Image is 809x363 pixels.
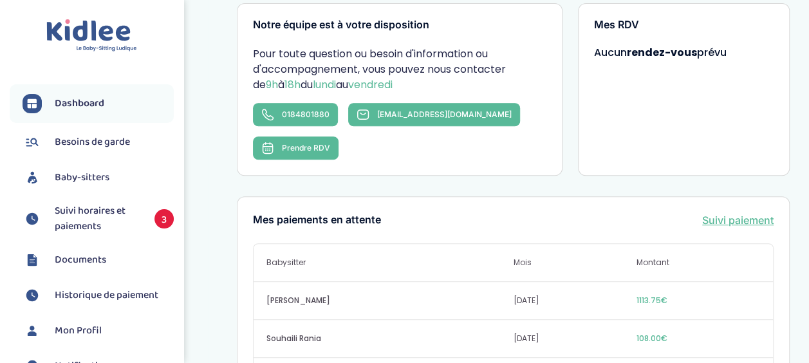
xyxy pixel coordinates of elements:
span: 3 [154,209,174,228]
span: [PERSON_NAME] [266,295,514,306]
span: lundi [313,77,336,92]
span: 0184801880 [282,109,330,119]
h3: Notre équipe est à votre disposition [253,19,546,31]
span: 9h [266,77,278,92]
a: Suivi horaires et paiements 3 [23,203,174,234]
span: Babysitter [266,257,514,268]
img: suivihoraire.svg [23,286,42,305]
img: logo.svg [46,19,137,52]
img: dashboard.svg [23,94,42,113]
h3: Mes RDV [594,19,774,31]
a: [EMAIL_ADDRESS][DOMAIN_NAME] [348,103,520,126]
span: Documents [55,252,106,268]
img: suivihoraire.svg [23,209,42,228]
img: profil.svg [23,321,42,340]
span: Historique de paiement [55,288,158,303]
strong: rendez-vous [627,45,697,60]
h3: Mes paiements en attente [253,214,381,226]
a: Documents [23,250,174,270]
img: documents.svg [23,250,42,270]
span: Montant [637,257,760,268]
span: 1113.75€ [637,295,760,306]
span: 18h [284,77,301,92]
a: 0184801880 [253,103,338,126]
span: Baby-sitters [55,170,109,185]
img: besoin.svg [23,133,42,152]
a: Baby-sitters [23,168,174,187]
a: Mon Profil [23,321,174,340]
p: Pour toute question ou besoin d'information ou d'accompagnement, vous pouvez nous contacter de à ... [253,46,546,93]
span: [DATE] [513,333,637,344]
a: Suivi paiement [702,212,774,228]
span: Dashboard [55,96,104,111]
span: Aucun prévu [594,45,727,60]
img: babysitters.svg [23,168,42,187]
button: Prendre RDV [253,136,339,160]
span: Besoins de garde [55,135,130,150]
span: [DATE] [513,295,637,306]
a: Historique de paiement [23,286,174,305]
a: Dashboard [23,94,174,113]
span: Mon Profil [55,323,102,339]
span: Souhaili Rania [266,333,514,344]
span: Prendre RDV [282,143,330,153]
span: Mois [513,257,637,268]
span: vendredi [348,77,393,92]
span: Suivi horaires et paiements [55,203,142,234]
span: [EMAIL_ADDRESS][DOMAIN_NAME] [377,109,512,119]
span: 108.00€ [637,333,760,344]
a: Besoins de garde [23,133,174,152]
